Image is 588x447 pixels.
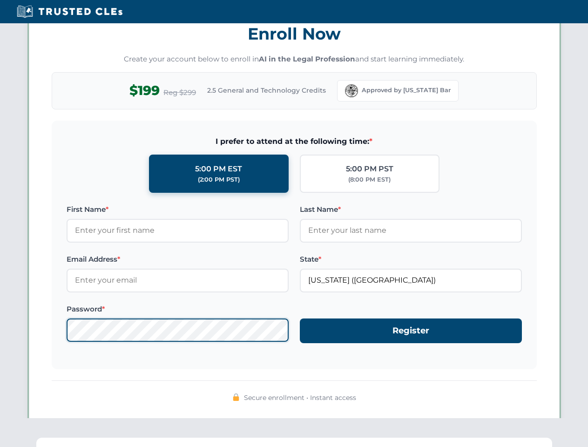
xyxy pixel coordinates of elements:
[195,163,242,175] div: 5:00 PM EST
[14,5,125,19] img: Trusted CLEs
[52,54,537,65] p: Create your account below to enroll in and start learning immediately.
[67,269,289,292] input: Enter your email
[67,219,289,242] input: Enter your first name
[232,393,240,401] img: 🔒
[52,19,537,48] h3: Enroll Now
[300,269,522,292] input: Florida (FL)
[244,393,356,403] span: Secure enrollment • Instant access
[259,54,355,63] strong: AI in the Legal Profession
[163,87,196,98] span: Reg $299
[67,135,522,148] span: I prefer to attend at the following time:
[300,219,522,242] input: Enter your last name
[348,175,391,184] div: (8:00 PM EST)
[362,86,451,95] span: Approved by [US_STATE] Bar
[300,318,522,343] button: Register
[207,85,326,95] span: 2.5 General and Technology Credits
[67,304,289,315] label: Password
[346,163,393,175] div: 5:00 PM PST
[345,84,358,97] img: Florida Bar
[198,175,240,184] div: (2:00 PM PST)
[300,204,522,215] label: Last Name
[67,254,289,265] label: Email Address
[67,204,289,215] label: First Name
[129,80,160,101] span: $199
[300,254,522,265] label: State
